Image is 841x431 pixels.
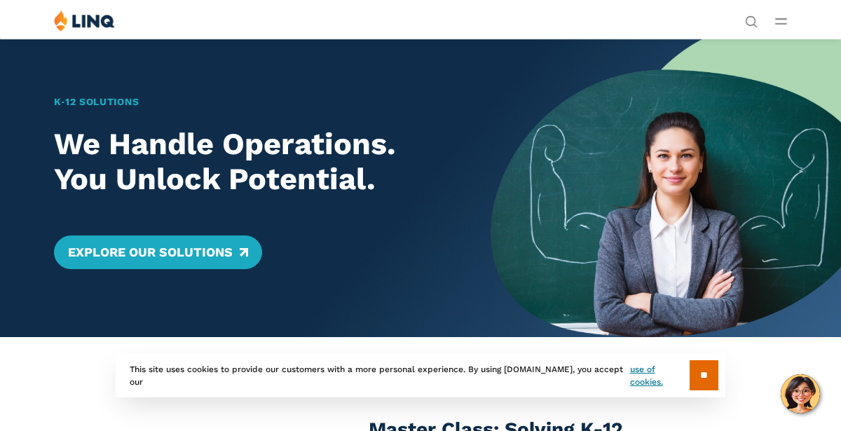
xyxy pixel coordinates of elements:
button: Open Search Bar [745,14,758,27]
a: use of cookies. [630,363,690,388]
img: Home Banner [491,39,841,337]
a: Explore Our Solutions [54,235,262,269]
nav: Utility Navigation [745,10,758,27]
button: Open Main Menu [775,13,787,29]
img: LINQ | K‑12 Software [54,10,115,32]
h2: We Handle Operations. You Unlock Potential. [54,127,456,197]
div: This site uses cookies to provide our customers with a more personal experience. By using [DOMAIN... [116,353,725,397]
button: Hello, have a question? Let’s chat. [781,374,820,413]
h1: K‑12 Solutions [54,95,456,109]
